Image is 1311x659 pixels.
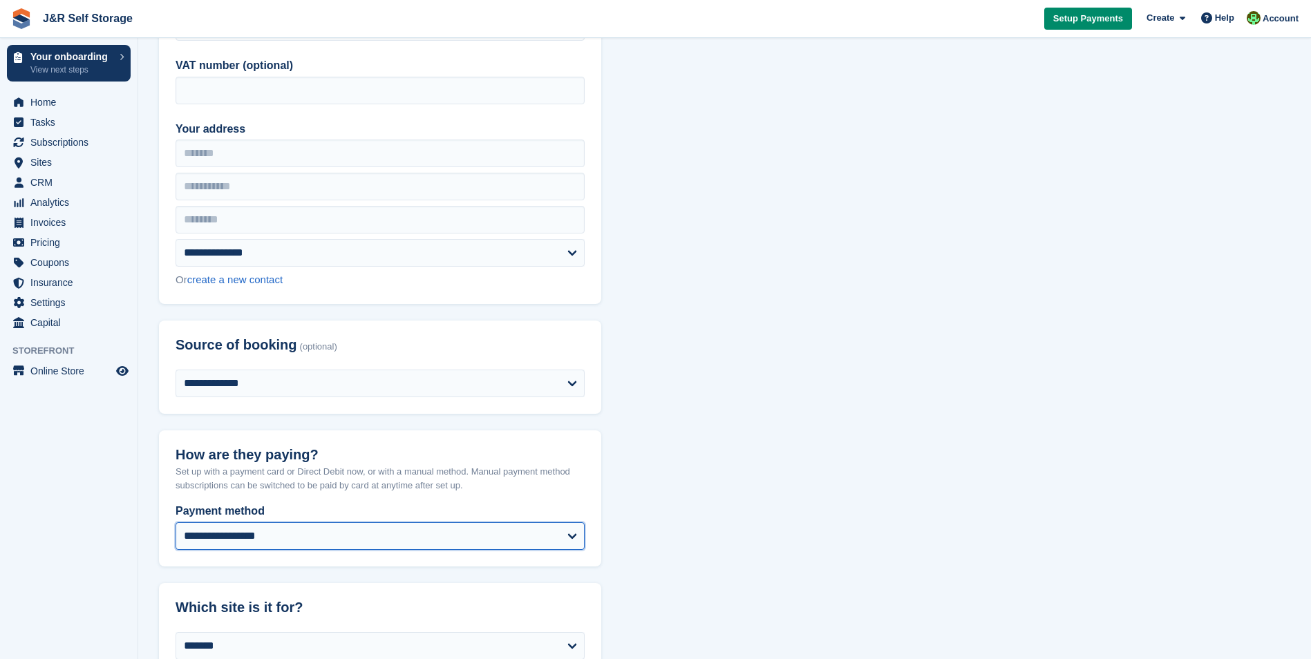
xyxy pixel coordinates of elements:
[30,213,113,232] span: Invoices
[7,133,131,152] a: menu
[176,57,585,74] label: VAT number (optional)
[37,7,138,30] a: J&R Self Storage
[30,93,113,112] span: Home
[7,193,131,212] a: menu
[30,153,113,172] span: Sites
[1263,12,1299,26] span: Account
[176,503,585,519] label: Payment method
[176,337,297,353] span: Source of booking
[176,272,585,288] div: Or
[30,361,113,381] span: Online Store
[30,173,113,192] span: CRM
[30,113,113,132] span: Tasks
[7,253,131,272] a: menu
[11,8,32,29] img: stora-icon-8386f47178a22dfd0bd8f6a31ec36ba5ce8667c1dd55bd0f319d3a0aa187defe.svg
[7,313,131,332] a: menu
[7,293,131,312] a: menu
[7,233,131,252] a: menu
[1247,11,1261,25] img: Steve Pollicott
[30,193,113,212] span: Analytics
[7,173,131,192] a: menu
[30,253,113,272] span: Coupons
[1044,8,1132,30] a: Setup Payments
[176,600,585,615] h2: Which site is it for?
[7,113,131,132] a: menu
[176,465,585,492] p: Set up with a payment card or Direct Debit now, or with a manual method. Manual payment method su...
[12,344,138,358] span: Storefront
[30,64,113,76] p: View next steps
[1147,11,1174,25] span: Create
[30,293,113,312] span: Settings
[300,342,337,352] span: (optional)
[7,273,131,292] a: menu
[7,45,131,82] a: Your onboarding View next steps
[176,121,585,137] label: Your address
[114,363,131,379] a: Preview store
[30,52,113,61] p: Your onboarding
[7,361,131,381] a: menu
[7,153,131,172] a: menu
[30,273,113,292] span: Insurance
[1053,12,1123,26] span: Setup Payments
[30,233,113,252] span: Pricing
[1215,11,1234,25] span: Help
[30,313,113,332] span: Capital
[7,93,131,112] a: menu
[7,213,131,232] a: menu
[30,133,113,152] span: Subscriptions
[187,274,283,285] a: create a new contact
[176,447,585,463] h2: How are they paying?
